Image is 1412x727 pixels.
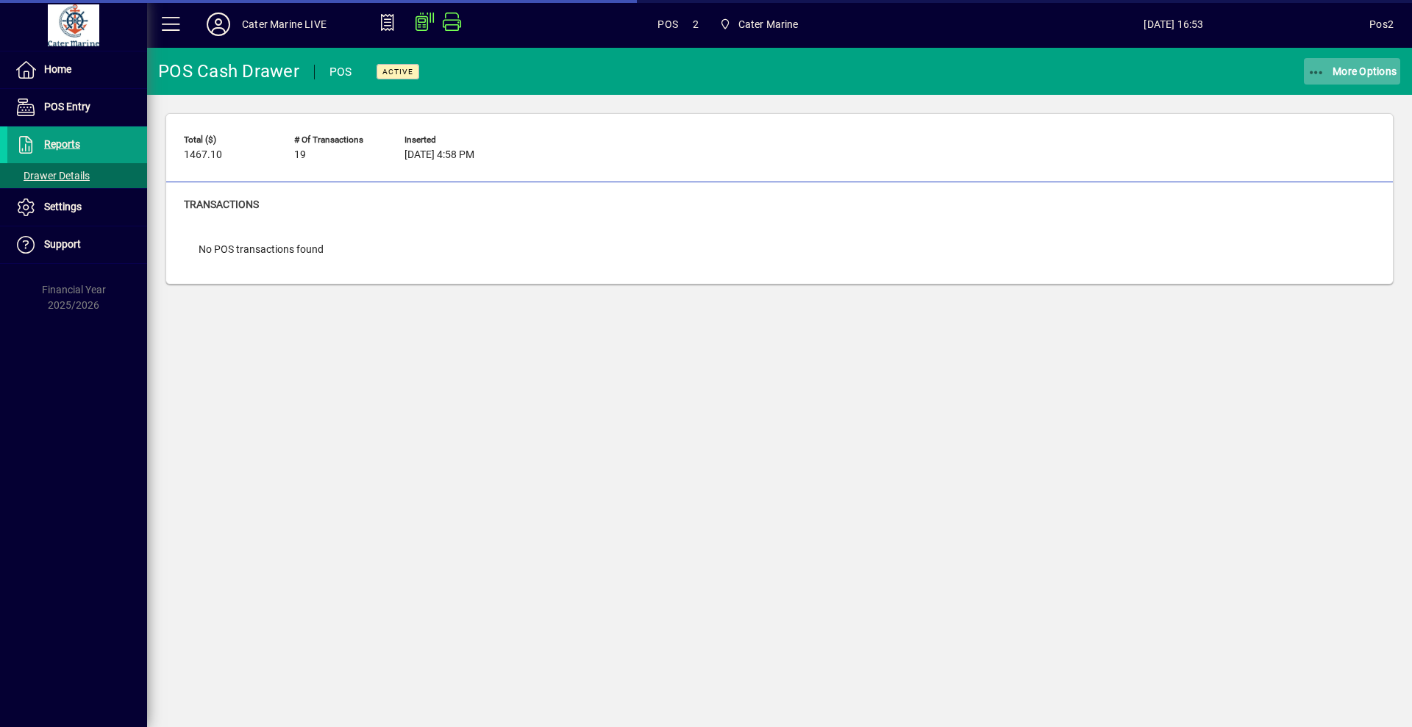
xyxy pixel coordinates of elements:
[404,149,474,161] span: [DATE] 4:58 PM
[7,226,147,263] a: Support
[978,12,1370,36] span: [DATE] 16:53
[1304,58,1401,85] button: More Options
[294,149,306,161] span: 19
[7,51,147,88] a: Home
[158,60,299,83] div: POS Cash Drawer
[7,89,147,126] a: POS Entry
[1369,12,1394,36] div: Pos2
[184,198,259,210] span: Transactions
[7,163,147,188] a: Drawer Details
[44,63,71,75] span: Home
[184,135,272,145] span: Total ($)
[693,12,699,36] span: 2
[657,12,678,36] span: POS
[1308,65,1397,77] span: More Options
[44,201,82,212] span: Settings
[713,11,805,37] span: Cater Marine
[15,170,90,182] span: Drawer Details
[382,67,413,76] span: Active
[44,238,81,250] span: Support
[44,138,80,150] span: Reports
[184,227,338,272] div: No POS transactions found
[329,60,352,84] div: POS
[738,12,799,36] span: Cater Marine
[184,149,222,161] span: 1467.10
[195,11,242,37] button: Profile
[44,101,90,112] span: POS Entry
[7,189,147,226] a: Settings
[404,135,493,145] span: Inserted
[294,135,382,145] span: # of Transactions
[242,12,327,36] div: Cater Marine LIVE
